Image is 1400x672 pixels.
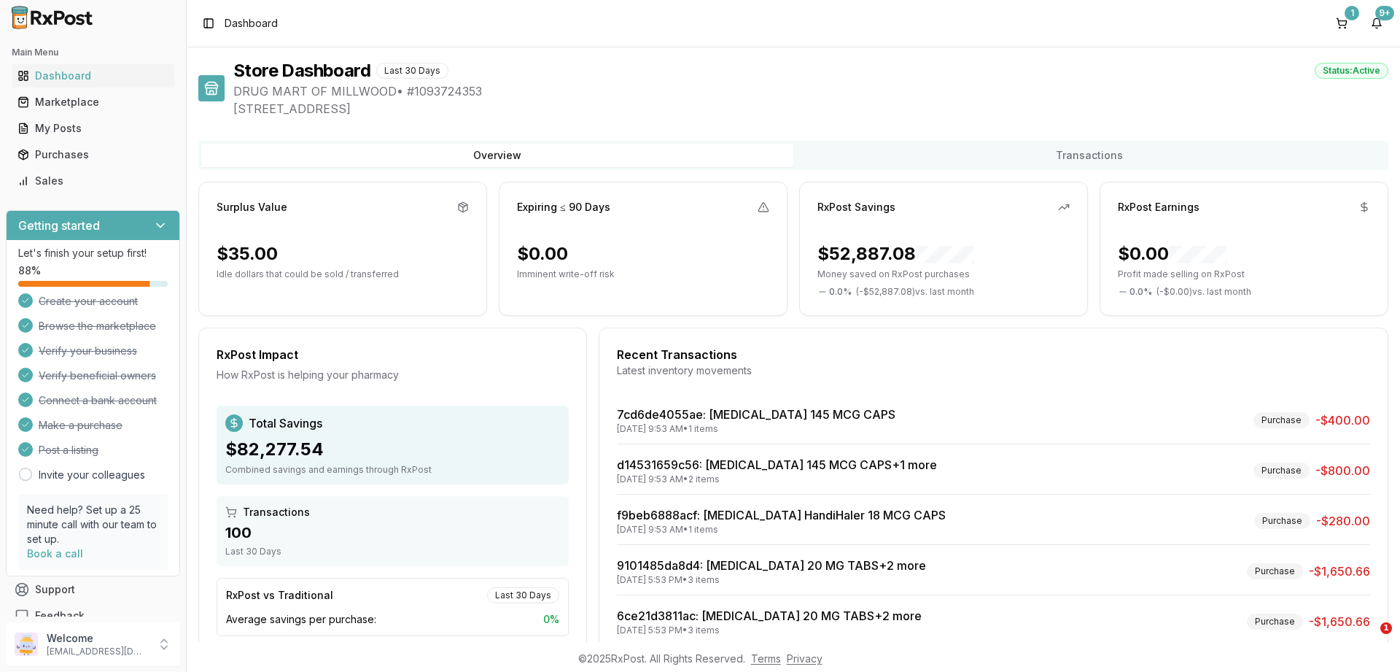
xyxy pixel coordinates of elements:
[39,319,156,333] span: Browse the marketplace
[35,609,85,623] span: Feedback
[1316,512,1370,530] span: -$280.00
[487,587,559,603] div: Last 30 Days
[793,144,1385,167] button: Transactions
[15,633,38,656] img: User avatar
[617,474,937,485] div: [DATE] 9:53 AM • 2 items
[225,546,560,557] div: Last 30 Days
[617,346,1370,363] div: Recent Transactions
[617,625,922,636] div: [DATE] 5:53 PM • 3 items
[226,588,333,603] div: RxPost vs Traditional
[225,522,560,543] div: 100
[226,612,376,627] span: Average savings per purchase:
[47,631,148,646] p: Welcome
[27,503,159,547] p: Need help? Set up a 25 minute call with our team to set up.
[6,117,180,140] button: My Posts
[1309,613,1370,630] span: -$1,650.66
[17,121,168,136] div: My Posts
[18,246,168,260] p: Let's finish your setup first!
[17,95,168,109] div: Marketplace
[517,200,610,215] div: Expiring ≤ 90 Days
[233,100,1388,117] span: [STREET_ADDRESS]
[1309,563,1370,580] span: -$1,650.66
[1365,12,1388,35] button: 9+
[1118,269,1370,280] p: Profit made selling on RxPost
[617,407,895,422] a: 7cd6de4055ae: [MEDICAL_DATA] 145 MCG CAPS
[27,547,83,560] a: Book a call
[787,652,822,665] a: Privacy
[1118,200,1199,215] div: RxPost Earnings
[39,393,157,408] span: Connect a bank account
[1375,6,1394,20] div: 9+
[12,142,174,168] a: Purchases
[817,242,974,266] div: $52,887.08
[39,344,137,358] span: Verify your business
[817,269,1070,280] p: Money saved on RxPost purchases
[39,294,138,309] span: Create your account
[17,147,168,162] div: Purchases
[201,144,793,167] button: Overview
[617,457,937,472] a: d14531659c56: [MEDICAL_DATA] 145 MCG CAPS+1 more
[376,63,448,79] div: Last 30 Days
[12,63,174,89] a: Dashboard
[6,143,180,166] button: Purchases
[856,286,974,298] span: ( - $52,887.08 ) vs. last month
[1315,412,1370,429] span: -$400.00
[1315,462,1370,479] span: -$800.00
[225,16,278,31] span: Dashboard
[217,368,569,382] div: How RxPost is helping your pharmacy
[39,368,156,383] span: Verify beneficial owners
[18,263,41,278] span: 88 %
[6,169,180,193] button: Sales
[617,574,926,586] div: [DATE] 5:53 PM • 3 items
[6,64,180,88] button: Dashboard
[6,90,180,114] button: Marketplace
[233,82,1388,100] span: DRUG MART OF MILLWOOD • # 1093724353
[1350,622,1385,657] iframe: Intercom live chat
[39,468,145,482] a: Invite your colleagues
[617,524,946,536] div: [DATE] 9:53 AM • 1 items
[12,89,174,115] a: Marketplace
[1247,614,1303,630] div: Purchase
[17,174,168,188] div: Sales
[225,438,560,461] div: $82,277.54
[47,646,148,657] p: [EMAIL_ADDRESS][DOMAIN_NAME]
[6,603,180,629] button: Feedback
[6,6,99,29] img: RxPost Logo
[217,346,569,363] div: RxPost Impact
[1345,6,1359,20] div: 1
[12,115,174,142] a: My Posts
[817,200,895,215] div: RxPost Savings
[1247,563,1303,579] div: Purchase
[1156,286,1251,298] span: ( - $0.00 ) vs. last month
[39,418,122,433] span: Make a purchase
[829,286,852,298] span: 0.0 %
[1129,286,1152,298] span: 0.0 %
[617,609,922,623] a: 6ce21d3811ac: [MEDICAL_DATA] 20 MG TABS+2 more
[225,464,560,476] div: Combined savings and earnings through RxPost
[617,508,946,522] a: f9beb6888acf: [MEDICAL_DATA] HandiHaler 18 MCG CAPS
[1380,622,1392,634] span: 1
[17,69,168,83] div: Dashboard
[243,505,310,520] span: Transactions
[39,443,98,457] span: Post a listing
[517,269,769,280] p: Imminent write-off risk
[617,423,895,435] div: [DATE] 9:53 AM • 1 items
[18,217,100,234] h3: Getting started
[751,652,781,665] a: Terms
[12,47,174,58] h2: Main Menu
[225,16,278,31] nav: breadcrumb
[249,414,322,432] span: Total Savings
[543,612,559,627] span: 0 %
[233,59,370,82] h1: Store Dashboard
[617,558,926,573] a: 9101485da8d4: [MEDICAL_DATA] 20 MG TABS+2 more
[1254,513,1310,529] div: Purchase
[1253,463,1310,479] div: Purchase
[517,242,568,266] div: $0.00
[217,269,469,280] p: Idle dollars that could be sold / transferred
[217,200,287,215] div: Surplus Value
[1118,242,1227,266] div: $0.00
[1330,12,1353,35] button: 1
[6,576,180,603] button: Support
[217,242,278,266] div: $35.00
